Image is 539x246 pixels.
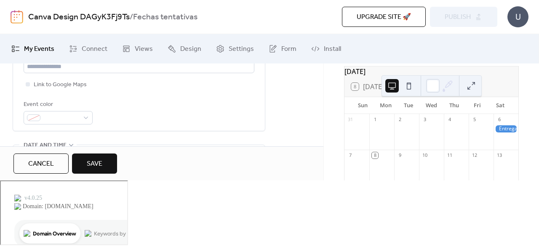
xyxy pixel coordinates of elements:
[446,152,453,159] div: 11
[397,97,420,114] div: Tue
[443,97,466,114] div: Thu
[28,9,130,25] a: Canva Design DAGyK3Fj9Ts
[133,9,197,25] b: Fechas tentativas
[130,9,133,25] b: /
[262,37,303,60] a: Form
[305,37,347,60] a: Install
[161,37,208,60] a: Design
[347,152,353,159] div: 7
[24,140,67,151] span: Date and time
[507,6,528,27] div: U
[281,44,296,54] span: Form
[13,22,20,29] img: website_grey.svg
[24,44,54,54] span: My Events
[116,37,159,60] a: Views
[446,116,453,123] div: 4
[135,44,153,54] span: Views
[471,116,478,123] div: 5
[13,153,69,174] button: Cancel
[397,116,403,123] div: 2
[84,49,91,56] img: tab_keywords_by_traffic_grey.svg
[471,152,478,159] div: 12
[28,159,54,169] span: Cancel
[63,37,114,60] a: Connect
[344,66,518,77] div: [DATE]
[494,125,518,132] div: Entrega de briefs para revisión
[372,116,378,123] div: 1
[11,10,23,24] img: logo
[489,97,512,114] div: Sat
[229,44,254,54] span: Settings
[372,152,378,159] div: 8
[496,116,502,123] div: 6
[34,80,87,90] span: Link to Google Maps
[22,22,93,29] div: Domain: [DOMAIN_NAME]
[351,97,374,114] div: Sun
[466,97,488,114] div: Fri
[397,152,403,159] div: 9
[324,44,341,54] span: Install
[82,44,107,54] span: Connect
[24,100,91,110] div: Event color
[422,152,428,159] div: 10
[342,7,426,27] button: Upgrade site 🚀
[24,13,41,20] div: v 4.0.25
[374,97,397,114] div: Mon
[23,49,29,56] img: tab_domain_overview_orange.svg
[13,13,20,20] img: logo_orange.svg
[72,153,117,174] button: Save
[210,37,260,60] a: Settings
[357,12,411,22] span: Upgrade site 🚀
[93,50,142,55] div: Keywords by Traffic
[32,50,75,55] div: Domain Overview
[180,44,201,54] span: Design
[5,37,61,60] a: My Events
[422,116,428,123] div: 3
[496,152,502,159] div: 13
[347,116,353,123] div: 31
[87,159,102,169] span: Save
[420,97,443,114] div: Wed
